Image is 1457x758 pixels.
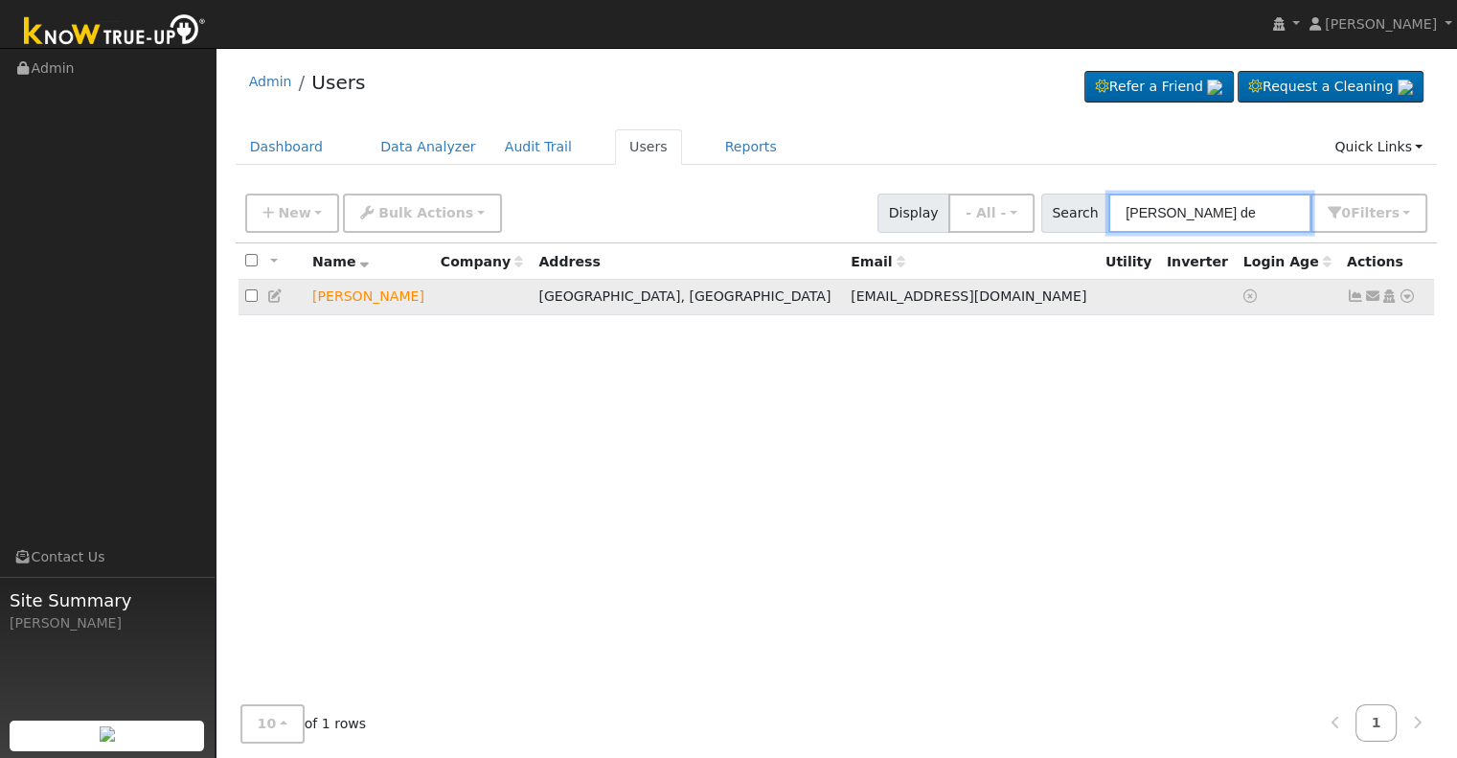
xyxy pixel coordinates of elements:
img: retrieve [100,726,115,742]
div: Actions [1347,252,1427,272]
a: Quick Links [1320,129,1437,165]
a: No login access [1243,288,1261,304]
span: Search [1041,194,1109,233]
span: Company name [441,254,523,269]
a: Dashboard [236,129,338,165]
span: Filter [1351,205,1400,220]
a: Edit User [267,288,285,304]
a: Audit Trail [490,129,586,165]
a: Login As [1380,288,1398,304]
img: retrieve [1398,80,1413,95]
a: Other actions [1399,287,1416,307]
a: teridelsid@yahoo.com [1364,287,1381,307]
a: Request a Cleaning [1238,71,1423,103]
span: s [1391,205,1399,220]
input: Search [1108,194,1311,233]
div: Address [538,252,837,272]
a: Refer a Friend [1084,71,1234,103]
button: Bulk Actions [343,194,501,233]
span: [PERSON_NAME] [1325,16,1437,32]
span: Email [851,254,904,269]
a: Data Analyzer [366,129,490,165]
span: Site Summary [10,587,205,613]
button: 0Filters [1310,194,1427,233]
a: 1 [1355,704,1398,742]
a: Users [615,129,682,165]
a: Not connected [1347,288,1364,304]
span: Name [312,254,369,269]
span: Days since last login [1243,254,1332,269]
a: Users [311,71,365,94]
img: Know True-Up [14,11,216,54]
div: [PERSON_NAME] [10,613,205,633]
button: New [245,194,340,233]
span: Bulk Actions [378,205,473,220]
span: Display [877,194,949,233]
td: [GEOGRAPHIC_DATA], [GEOGRAPHIC_DATA] [532,280,844,315]
button: - All - [948,194,1035,233]
div: Utility [1105,252,1153,272]
button: 10 [240,704,305,744]
img: retrieve [1207,80,1222,95]
a: Admin [249,74,292,89]
div: Inverter [1167,252,1230,272]
span: New [278,205,310,220]
td: Lead [306,280,434,315]
span: [EMAIL_ADDRESS][DOMAIN_NAME] [851,288,1086,304]
a: Reports [711,129,791,165]
span: 10 [258,716,277,731]
span: of 1 rows [240,704,367,744]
